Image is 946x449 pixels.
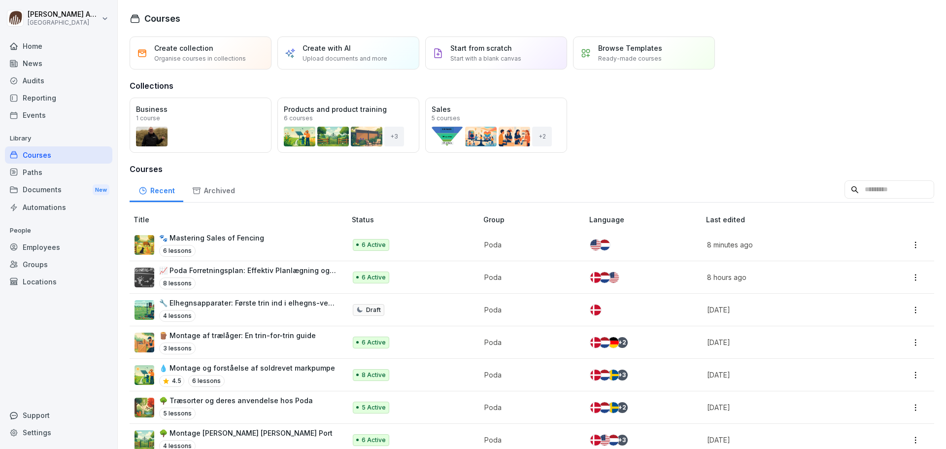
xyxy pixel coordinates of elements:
p: 🐾 Mastering Sales of Fencing [159,233,264,243]
p: 🌳 Træsorter og deres anvendelse hos Poda [159,395,313,406]
p: 📈 Poda Forretningsplan: Effektiv Planlægning og Strategi med audiofil [159,265,336,276]
h3: Collections [130,80,173,92]
a: Products and product training6 courses+3 [277,98,419,153]
p: 5 courses [432,115,460,121]
p: Poda [484,337,574,347]
img: dk.svg [590,370,601,380]
img: se.svg [608,370,619,380]
p: Poda [484,240,574,250]
p: 4 lessons [159,310,196,322]
p: Create with AI [303,43,351,53]
img: nl.svg [599,370,610,380]
p: 1 course [136,115,160,121]
img: us.svg [590,240,601,250]
img: akw15qmbc8lz96rhhyr6ygo8.png [135,365,154,385]
a: News [5,55,112,72]
p: 6 Active [362,273,386,282]
div: + 3 [617,435,628,446]
a: Home [5,37,112,55]
img: nl.svg [599,337,610,348]
h1: Courses [144,12,180,25]
p: Language [589,214,702,225]
div: Support [5,407,112,424]
p: Poda [484,272,574,282]
p: 🌳 Montage [PERSON_NAME] [PERSON_NAME] Port [159,428,333,438]
div: Events [5,106,112,124]
p: Ready-made courses [598,54,662,63]
p: Draft [366,306,381,314]
p: Poda [484,305,574,315]
img: kxi8va3mi4rps8i66op2yw5d.png [135,235,154,255]
img: nl.svg [599,272,610,283]
p: 8 lessons [159,277,196,289]
div: New [93,184,109,196]
a: Groups [5,256,112,273]
div: Documents [5,181,112,199]
p: Sales [432,104,561,114]
a: Audits [5,72,112,89]
a: Business1 course [130,98,271,153]
p: 🪵 Montage af trælåger: En trin-for-trin guide [159,330,316,341]
a: DocumentsNew [5,181,112,199]
img: de.svg [608,337,619,348]
p: 8 Active [362,371,386,380]
p: [DATE] [707,305,864,315]
p: 3 lessons [159,343,196,354]
p: Create collection [154,43,213,53]
p: 6 Active [362,338,386,347]
img: fj77uby0edc8j7511z6kteqq.png [135,300,154,320]
p: Title [134,214,348,225]
p: 4.5 [172,377,181,385]
img: us.svg [599,435,610,446]
p: Start with a blank canvas [450,54,521,63]
img: us.svg [608,272,619,283]
p: Poda [484,402,574,413]
p: 8 minutes ago [707,240,864,250]
a: Recent [130,177,183,202]
p: Business [136,104,265,114]
a: Reporting [5,89,112,106]
a: Settings [5,424,112,441]
img: wy6jvvzx1dplnljbx559lfsf.png [135,268,154,287]
p: Poda [484,435,574,445]
p: People [5,223,112,239]
p: [PERSON_NAME] Andreasen [28,10,100,19]
a: Sales5 courses+2 [425,98,567,153]
a: Employees [5,239,112,256]
img: dk.svg [590,305,601,315]
p: Poda [484,370,574,380]
img: iitrrchdpqggmo7zvf685sph.png [135,333,154,352]
p: Library [5,131,112,146]
a: Locations [5,273,112,290]
p: Products and product training [284,104,413,114]
img: nl.svg [599,402,610,413]
img: nl.svg [599,240,610,250]
a: Paths [5,164,112,181]
img: dk.svg [590,272,601,283]
img: dk.svg [590,402,601,413]
p: 6 lessons [159,245,196,257]
p: 5 Active [362,403,386,412]
a: Archived [183,177,243,202]
p: [DATE] [707,435,864,445]
p: 5 lessons [159,408,196,419]
div: + 2 [532,127,552,146]
p: Group [483,214,585,225]
p: 🔧 Elhegnsapparater: Første trin ind i elhegns-verdenen [159,298,336,308]
div: + 2 [617,337,628,348]
div: + 2 [617,402,628,413]
a: Courses [5,146,112,164]
a: Automations [5,199,112,216]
